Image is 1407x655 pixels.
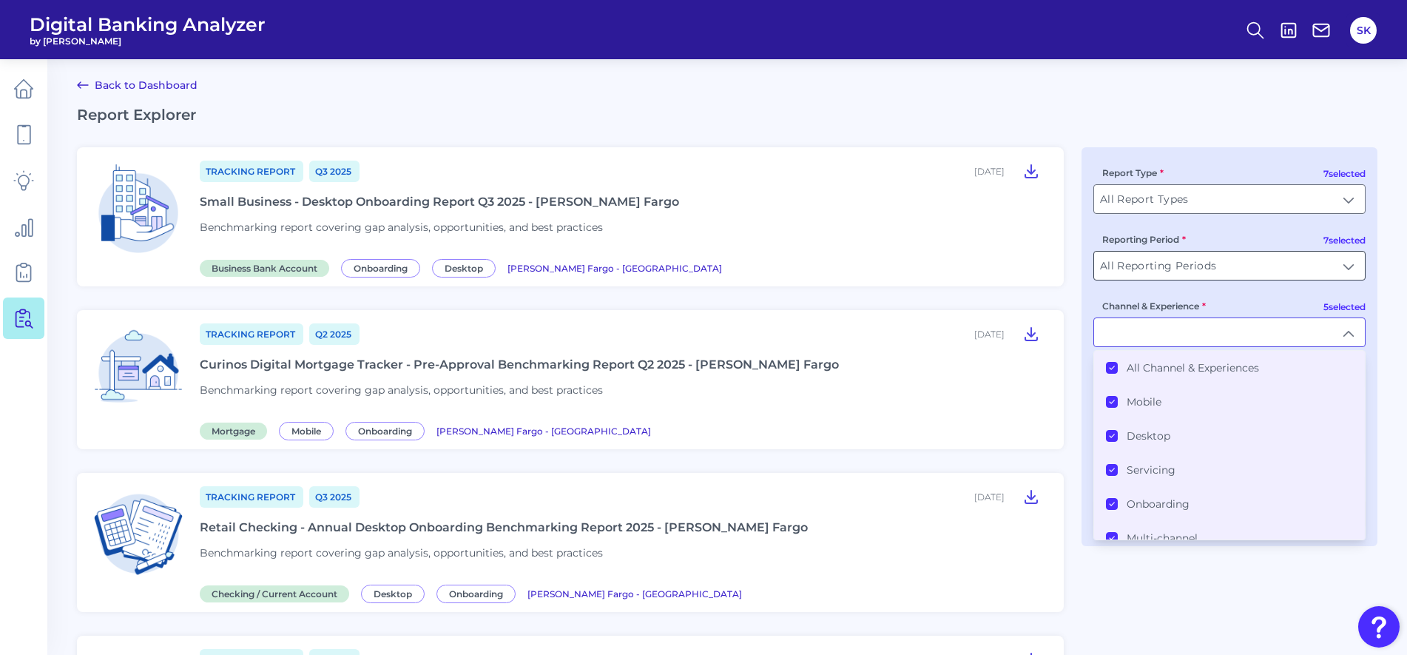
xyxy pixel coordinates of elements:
label: Multi-channel [1127,531,1198,545]
div: [DATE] [974,329,1005,340]
button: Curinos Digital Mortgage Tracker - Pre-Approval Benchmarking Report Q2 2025 - Wells Fargo [1016,322,1046,346]
span: [PERSON_NAME] Fargo - [GEOGRAPHIC_DATA] [507,263,722,274]
div: Small Business - Desktop Onboarding Report Q3 2025 - [PERSON_NAME] Fargo [200,195,679,209]
img: Business Bank Account [89,159,188,258]
span: [PERSON_NAME] Fargo - [GEOGRAPHIC_DATA] [436,426,651,437]
a: Tracking Report [200,161,303,182]
div: Retail Checking - Annual Desktop Onboarding Benchmarking Report 2025 - [PERSON_NAME] Fargo [200,520,808,534]
span: by [PERSON_NAME] [30,36,266,47]
div: [DATE] [974,491,1005,503]
span: Benchmarking report covering gap analysis, opportunities, and best practices [200,383,603,397]
span: Onboarding [341,259,420,278]
label: Report Type [1102,167,1164,178]
label: Reporting Period [1102,234,1186,245]
a: Q2 2025 [309,323,360,345]
label: Desktop [1127,429,1170,443]
span: Desktop [432,259,496,278]
a: Q3 2025 [309,486,360,508]
a: [PERSON_NAME] Fargo - [GEOGRAPHIC_DATA] [527,586,742,600]
a: Onboarding [345,423,431,437]
button: Open Resource Center [1358,606,1400,648]
button: Small Business - Desktop Onboarding Report Q3 2025 - Wells Fargo [1016,159,1046,183]
span: Digital Banking Analyzer [30,13,266,36]
label: Servicing [1127,463,1175,477]
label: Channel & Experience [1102,300,1206,312]
a: Tracking Report [200,486,303,508]
span: Onboarding [345,422,425,440]
a: Q3 2025 [309,161,360,182]
a: Checking / Current Account [200,586,355,600]
a: Desktop [361,586,431,600]
label: Mobile [1127,395,1161,409]
button: SK [1350,17,1377,44]
a: [PERSON_NAME] Fargo - [GEOGRAPHIC_DATA] [507,261,722,275]
span: Onboarding [436,585,516,603]
a: Mortgage [200,423,273,437]
a: [PERSON_NAME] Fargo - [GEOGRAPHIC_DATA] [436,423,651,437]
div: Curinos Digital Mortgage Tracker - Pre-Approval Benchmarking Report Q2 2025 - [PERSON_NAME] Fargo [200,357,839,372]
span: Mortgage [200,423,267,440]
h2: Report Explorer [77,106,1377,124]
a: Business Bank Account [200,261,335,275]
a: Onboarding [436,586,522,600]
span: Desktop [361,585,425,603]
button: Retail Checking - Annual Desktop Onboarding Benchmarking Report 2025 - Wells Fargo [1016,485,1046,508]
span: Mobile [279,422,334,440]
label: All Channel & Experiences [1127,361,1259,374]
span: Benchmarking report covering gap analysis, opportunities, and best practices [200,546,603,560]
label: Onboarding [1127,497,1190,511]
a: Onboarding [341,261,426,275]
a: Back to Dashboard [77,76,198,94]
a: Tracking Report [200,323,303,345]
a: Mobile [279,423,340,437]
span: Benchmarking report covering gap analysis, opportunities, and best practices [200,221,603,234]
a: Desktop [432,261,502,275]
span: Checking / Current Account [200,585,349,602]
img: Checking / Current Account [89,485,188,584]
span: [PERSON_NAME] Fargo - [GEOGRAPHIC_DATA] [527,588,742,599]
div: [DATE] [974,166,1005,177]
img: Mortgage [89,322,188,421]
span: Business Bank Account [200,260,329,277]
